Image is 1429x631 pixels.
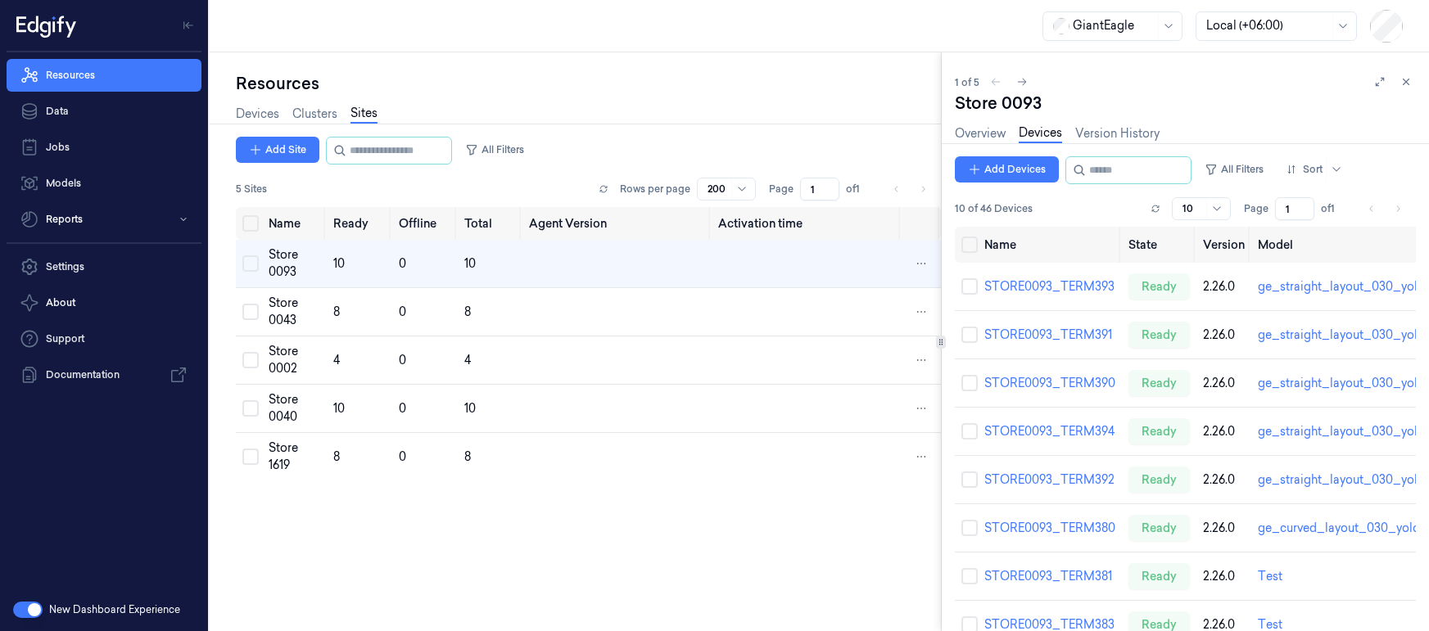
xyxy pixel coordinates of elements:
[1128,418,1190,444] div: ready
[464,256,476,271] span: 10
[1128,563,1190,589] div: ready
[961,375,978,391] button: Select row
[1122,227,1196,263] th: State
[236,106,279,123] a: Devices
[269,295,320,329] div: Store 0043
[175,12,201,38] button: Toggle Navigation
[399,304,406,319] span: 0
[885,178,934,201] nav: pagination
[961,237,978,253] button: Select all
[984,327,1112,342] a: STORE0093_TERM391
[1075,125,1160,142] a: Version History
[464,304,471,319] span: 8
[458,207,522,240] th: Total
[961,423,978,439] button: Select row
[1360,197,1409,220] nav: pagination
[955,201,1033,216] span: 10 of 46 Devices
[236,72,941,95] div: Resources
[984,569,1112,584] a: STORE0093_TERM381
[7,59,201,92] a: Resources
[955,75,979,89] span: 1 of 5
[984,472,1115,487] a: STORE0093_TERM392
[961,471,978,488] button: Select row
[1244,201,1268,216] span: Page
[269,439,320,474] div: Store 1619
[1203,520,1245,537] div: 2.26.0
[955,92,1073,115] div: Store 0093
[1196,227,1251,263] th: Version
[1203,423,1245,440] div: 2.26.0
[399,449,406,464] span: 0
[399,401,406,416] span: 0
[242,448,259,465] button: Select row
[399,256,406,271] span: 0
[333,304,340,319] span: 8
[269,246,320,281] div: Store 0093
[1203,278,1245,295] div: 2.26.0
[236,137,319,163] button: Add Site
[1128,273,1190,300] div: ready
[620,182,690,196] p: Rows per page
[333,353,340,367] span: 4
[522,207,712,240] th: Agent Version
[269,343,320,377] div: Store 0002
[464,449,471,464] span: 8
[1019,124,1062,143] a: Devices
[242,255,259,272] button: Select row
[1203,568,1245,585] div: 2.26.0
[242,352,259,368] button: Select row
[7,322,201,355] a: Support
[984,424,1115,439] a: STORE0093_TERM394
[1203,327,1245,344] div: 2.26.0
[333,449,340,464] span: 8
[1128,515,1190,541] div: ready
[459,137,531,163] button: All Filters
[7,250,201,283] a: Settings
[350,105,378,124] a: Sites
[392,207,458,240] th: Offline
[242,400,259,417] button: Select row
[955,156,1059,183] button: Add Devices
[984,279,1115,294] a: STORE0093_TERM393
[7,131,201,164] a: Jobs
[984,376,1115,390] a: STORE0093_TERM390
[961,327,978,343] button: Select row
[846,182,872,196] span: of 1
[1198,156,1270,183] button: All Filters
[984,521,1115,535] a: STORE0093_TERM380
[1128,322,1190,348] div: ready
[464,353,471,367] span: 4
[236,182,267,196] span: 5 Sites
[1321,201,1347,216] span: of 1
[242,304,259,320] button: Select row
[464,401,476,416] span: 10
[242,215,259,232] button: Select all
[1203,375,1245,392] div: 2.26.0
[955,125,1006,142] a: Overview
[961,278,978,295] button: Select row
[1128,370,1190,396] div: ready
[399,353,406,367] span: 0
[7,203,201,236] button: Reports
[712,207,902,240] th: Activation time
[978,227,1122,263] th: Name
[961,520,978,536] button: Select row
[327,207,392,240] th: Ready
[333,256,345,271] span: 10
[333,401,345,416] span: 10
[1203,471,1245,489] div: 2.26.0
[7,95,201,128] a: Data
[7,167,201,200] a: Models
[1128,466,1190,493] div: ready
[269,391,320,426] div: Store 0040
[262,207,327,240] th: Name
[769,182,794,196] span: Page
[7,358,201,391] a: Documentation
[292,106,337,123] a: Clusters
[961,568,978,584] button: Select row
[7,286,201,319] button: About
